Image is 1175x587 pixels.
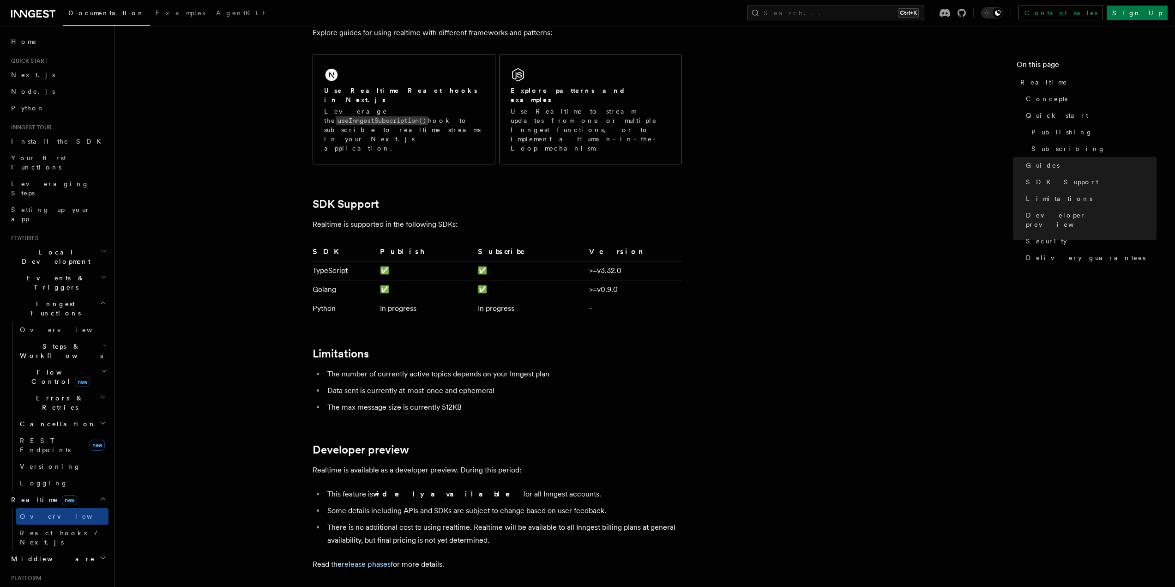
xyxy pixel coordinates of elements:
[1031,144,1105,153] span: Subscribing
[16,342,103,360] span: Steps & Workflows
[75,377,90,387] span: new
[313,218,682,231] p: Realtime is supported in the following SDKs:
[11,138,107,145] span: Install the SDK
[16,393,100,412] span: Errors & Retries
[156,9,205,17] span: Examples
[1022,174,1157,190] a: SDK Support
[474,280,585,299] td: ✅
[585,246,681,261] th: Version
[20,479,68,487] span: Logging
[211,3,271,25] a: AgentKit
[11,37,37,46] span: Home
[324,86,484,104] h2: Use Realtime React hooks in Next.js
[376,280,474,299] td: ✅
[20,513,115,520] span: Overview
[7,201,108,227] a: Setting up your app
[1022,107,1157,124] a: Quick start
[313,198,379,211] a: SDK Support
[7,33,108,50] a: Home
[373,490,523,498] strong: widely available
[16,416,108,432] button: Cancellation
[1022,157,1157,174] a: Guides
[7,67,108,83] a: Next.js
[898,8,919,18] kbd: Ctrl+K
[1026,111,1088,120] span: Quick start
[7,100,108,116] a: Python
[1028,124,1157,140] a: Publishing
[16,458,108,475] a: Versioning
[20,529,102,546] span: React hooks / Next.js
[7,273,101,292] span: Events & Triggers
[342,560,391,569] a: release phases
[7,235,38,242] span: Features
[7,491,108,508] button: Realtimenew
[20,463,81,470] span: Versioning
[7,551,108,567] button: Middleware
[7,175,108,201] a: Leveraging Steps
[313,347,369,360] a: Limitations
[1022,91,1157,107] a: Concepts
[16,321,108,338] a: Overview
[376,246,474,261] th: Publish
[1026,253,1145,262] span: Delivery guarantees
[1026,211,1157,229] span: Developer preview
[1028,140,1157,157] a: Subscribing
[474,299,585,318] td: In progress
[313,443,409,456] a: Developer preview
[7,299,100,318] span: Inngest Functions
[16,419,96,429] span: Cancellation
[20,326,115,333] span: Overview
[747,6,924,20] button: Search...Ctrl+K
[11,180,89,197] span: Leveraging Steps
[1020,78,1067,87] span: Realtime
[1026,161,1060,170] span: Guides
[7,508,108,551] div: Realtimenew
[7,554,95,563] span: Middleware
[16,368,102,386] span: Flow Control
[585,261,681,280] td: >=v3.32.0
[325,488,682,501] li: This feature is for all Inngest accounts.
[1017,74,1157,91] a: Realtime
[981,7,1003,18] button: Toggle dark mode
[336,116,428,125] code: useInngestSubscription()
[325,384,682,397] li: Data sent is currently at-most-once and ephemeral
[511,86,670,104] h2: Explore patterns and examples
[62,495,77,505] span: new
[7,321,108,491] div: Inngest Functions
[313,464,682,477] p: Realtime is available as a developer preview. During this period:
[325,401,682,414] li: The max message size is currently 512KB
[7,248,101,266] span: Local Development
[1022,207,1157,233] a: Developer preview
[16,390,108,416] button: Errors & Retries
[11,154,66,171] span: Your first Functions
[11,206,90,223] span: Setting up your app
[1026,94,1067,103] span: Concepts
[90,440,105,451] span: new
[16,364,108,390] button: Flow Controlnew
[1107,6,1168,20] a: Sign Up
[16,508,108,525] a: Overview
[1022,249,1157,266] a: Delivery guarantees
[7,296,108,321] button: Inngest Functions
[7,133,108,150] a: Install the SDK
[313,54,495,164] a: Use Realtime React hooks in Next.jsLeverage theuseInngestSubscription()hook to subscribe to realt...
[325,504,682,517] li: Some details including APIs and SDKs are subject to change based on user feedback.
[7,270,108,296] button: Events & Triggers
[1018,6,1103,20] a: Contact sales
[7,495,77,504] span: Realtime
[474,261,585,280] td: ✅
[7,124,52,131] span: Inngest tour
[216,9,265,17] span: AgentKit
[313,280,377,299] td: Golang
[16,475,108,491] a: Logging
[11,88,55,95] span: Node.js
[7,83,108,100] a: Node.js
[585,280,681,299] td: >=v0.9.0
[20,437,71,454] span: REST Endpoints
[474,246,585,261] th: Subscribe
[7,57,48,65] span: Quick start
[150,3,211,25] a: Examples
[11,104,45,112] span: Python
[1026,236,1067,246] span: Security
[313,26,682,39] p: Explore guides for using realtime with different frameworks and patterns:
